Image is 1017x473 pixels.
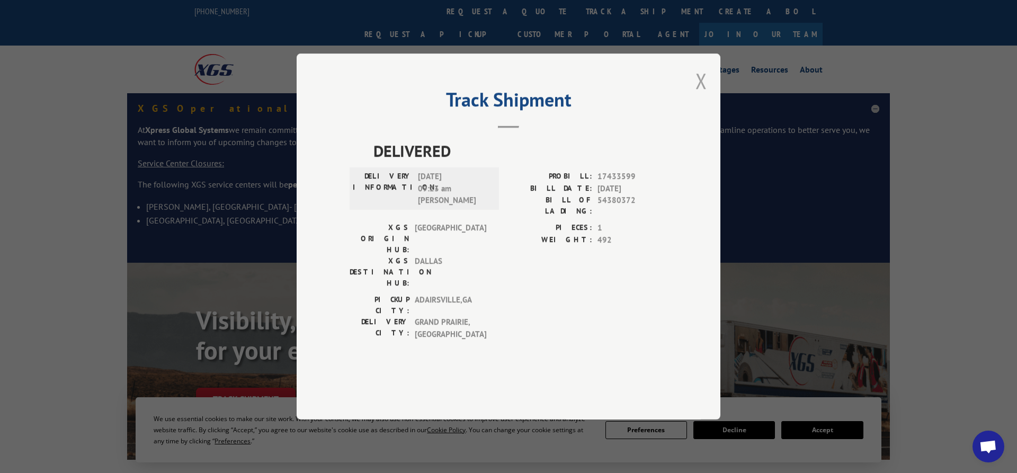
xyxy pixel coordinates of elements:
[350,316,409,340] label: DELIVERY CITY:
[415,316,486,340] span: GRAND PRAIRIE , [GEOGRAPHIC_DATA]
[597,194,667,217] span: 54380372
[695,67,707,95] button: Close modal
[415,222,486,255] span: [GEOGRAPHIC_DATA]
[508,234,592,246] label: WEIGHT:
[350,92,667,112] h2: Track Shipment
[508,194,592,217] label: BILL OF LADING:
[350,255,409,289] label: XGS DESTINATION HUB:
[508,171,592,183] label: PROBILL:
[350,222,409,255] label: XGS ORIGIN HUB:
[973,431,1004,462] a: Open chat
[415,255,486,289] span: DALLAS
[350,294,409,316] label: PICKUP CITY:
[597,183,667,195] span: [DATE]
[597,234,667,246] span: 492
[597,171,667,183] span: 17433599
[508,183,592,195] label: BILL DATE:
[597,222,667,234] span: 1
[418,171,489,207] span: [DATE] 09:23 am [PERSON_NAME]
[508,222,592,234] label: PIECES:
[373,139,667,163] span: DELIVERED
[353,171,413,207] label: DELIVERY INFORMATION:
[415,294,486,316] span: ADAIRSVILLE , GA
